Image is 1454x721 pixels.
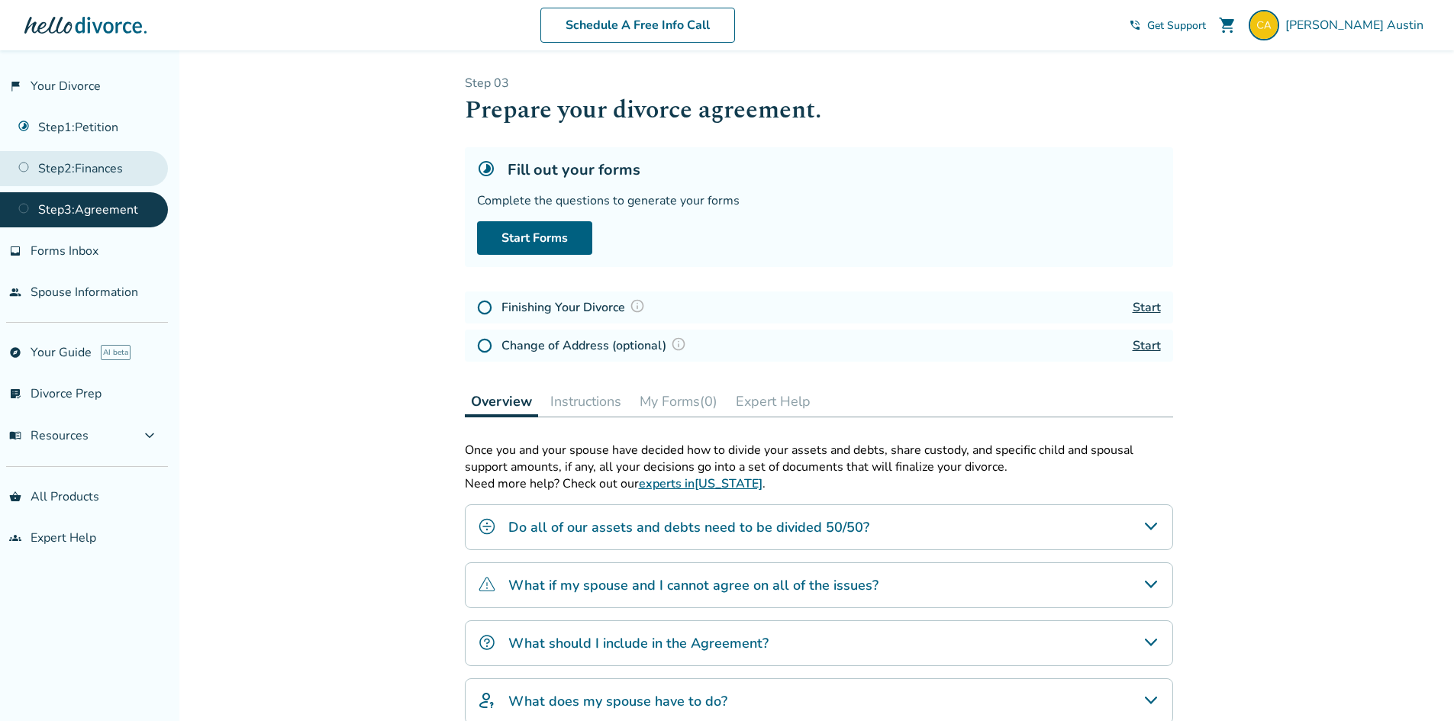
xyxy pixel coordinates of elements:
[478,691,496,710] img: What does my spouse have to do?
[465,562,1173,608] div: What if my spouse and I cannot agree on all of the issues?
[9,80,21,92] span: flag_2
[9,346,21,359] span: explore
[9,532,21,544] span: groups
[540,8,735,43] a: Schedule A Free Info Call
[101,345,131,360] span: AI beta
[639,475,762,492] a: experts in[US_STATE]
[465,504,1173,550] div: Do all of our assets and debts need to be divided 50/50?
[1285,17,1430,34] span: [PERSON_NAME] Austin
[465,442,1173,475] p: Once you and your spouse have decided how to divide your assets and debts, share custody, and spe...
[501,336,691,356] h4: Change of Address (optional)
[1147,18,1206,33] span: Get Support
[1129,19,1141,31] span: phone_in_talk
[478,575,496,594] img: What if my spouse and I cannot agree on all of the issues?
[508,691,727,711] h4: What does my spouse have to do?
[465,620,1173,666] div: What should I include in the Agreement?
[630,298,645,314] img: Question Mark
[465,92,1173,129] h1: Prepare your divorce agreement.
[671,336,686,352] img: Question Mark
[544,386,627,417] button: Instructions
[465,75,1173,92] p: Step 0 3
[9,430,21,442] span: menu_book
[508,633,769,653] h4: What should I include in the Agreement?
[478,517,496,536] img: Do all of our assets and debts need to be divided 50/50?
[1378,648,1454,721] iframe: Chat Widget
[477,300,492,315] img: Not Started
[465,386,538,417] button: Overview
[508,517,869,537] h4: Do all of our assets and debts need to be divided 50/50?
[1133,299,1161,316] a: Start
[1129,18,1206,33] a: phone_in_talkGet Support
[477,221,592,255] a: Start Forms
[478,633,496,652] img: What should I include in the Agreement?
[9,427,89,444] span: Resources
[31,243,98,259] span: Forms Inbox
[477,338,492,353] img: Not Started
[1249,10,1279,40] img: bills4craignsusie@comcast.net
[9,286,21,298] span: people
[1133,337,1161,354] a: Start
[9,491,21,503] span: shopping_basket
[140,426,159,445] span: expand_more
[501,298,650,317] h4: Finishing Your Divorce
[477,192,1161,209] div: Complete the questions to generate your forms
[508,575,879,595] h4: What if my spouse and I cannot agree on all of the issues?
[9,388,21,400] span: list_alt_check
[465,475,1173,492] p: Need more help? Check out our .
[634,386,724,417] button: My Forms(0)
[9,245,21,257] span: inbox
[508,159,640,180] h5: Fill out your forms
[730,386,817,417] button: Expert Help
[1218,16,1236,34] span: shopping_cart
